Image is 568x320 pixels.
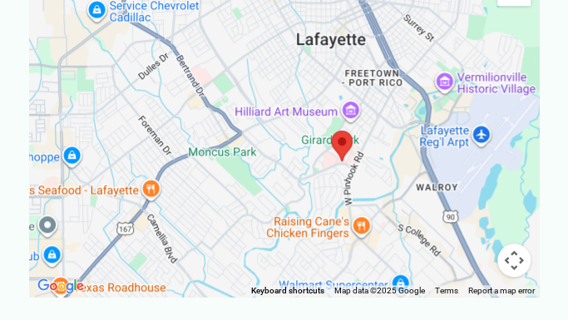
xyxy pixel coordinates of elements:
a: Open this area in Google Maps (opens a new window) [33,275,88,297]
button: Map camera controls [497,244,531,277]
a: Report a map error [467,286,534,295]
button: Keyboard shortcuts [250,285,324,297]
a: Terms (opens in new tab) [434,286,457,295]
img: Google [33,275,88,297]
span: Map data ©2025 Google [333,286,424,295]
